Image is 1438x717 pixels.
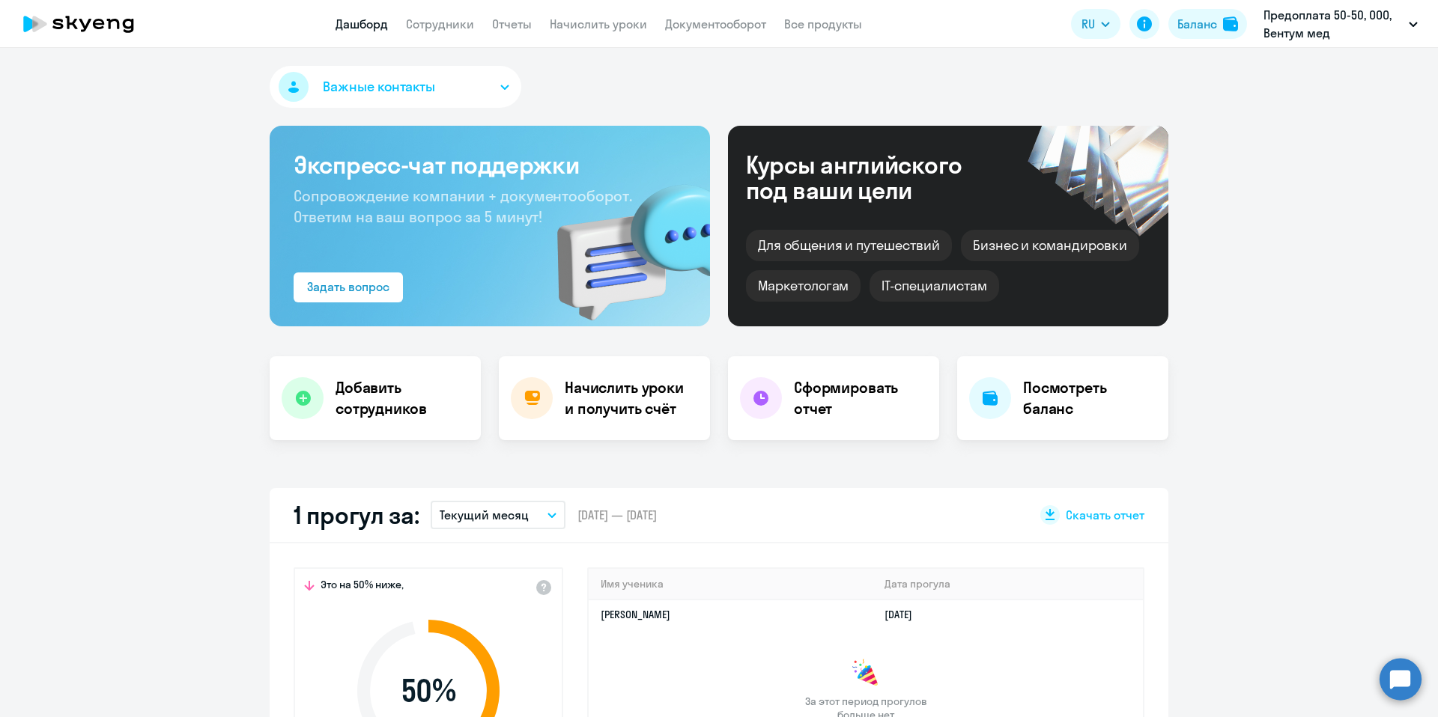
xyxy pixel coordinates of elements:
img: balance [1223,16,1238,31]
div: Для общения и путешествий [746,230,952,261]
div: Баланс [1177,15,1217,33]
a: [PERSON_NAME] [601,608,670,621]
button: Важные контакты [270,66,521,108]
button: Текущий месяц [431,501,565,529]
span: Это на 50% ниже, [321,578,404,596]
th: Имя ученика [589,569,873,599]
button: Балансbalance [1168,9,1247,39]
div: Бизнес и командировки [961,230,1139,261]
h3: Экспресс-чат поддержки [294,150,686,180]
span: Скачать отчет [1066,507,1144,523]
div: Курсы английского под ваши цели [746,152,1002,203]
h2: 1 прогул за: [294,500,419,530]
th: Дата прогула [873,569,1143,599]
h4: Начислить уроки и получить счёт [565,377,695,419]
img: congrats [851,659,881,689]
span: 50 % [342,673,515,709]
h4: Добавить сотрудников [336,377,469,419]
span: [DATE] — [DATE] [577,507,657,523]
button: Предоплата 50-50, ООО, Вентум мед [1256,6,1425,42]
h4: Посмотреть баланс [1023,377,1156,419]
a: Начислить уроки [550,16,647,31]
div: Маркетологам [746,270,861,302]
a: Документооборот [665,16,766,31]
img: bg-img [536,158,710,326]
a: Все продукты [784,16,862,31]
a: [DATE] [885,608,924,621]
h4: Сформировать отчет [794,377,927,419]
a: Отчеты [492,16,532,31]
div: IT-специалистам [870,270,998,302]
a: Дашборд [336,16,388,31]
div: Задать вопрос [307,278,389,296]
span: RU [1081,15,1095,33]
a: Сотрудники [406,16,474,31]
p: Предоплата 50-50, ООО, Вентум мед [1263,6,1403,42]
p: Текущий месяц [440,506,529,524]
span: Важные контакты [323,77,435,97]
span: Сопровождение компании + документооборот. Ответим на ваш вопрос за 5 минут! [294,186,632,226]
button: Задать вопрос [294,272,403,302]
button: RU [1071,9,1120,39]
